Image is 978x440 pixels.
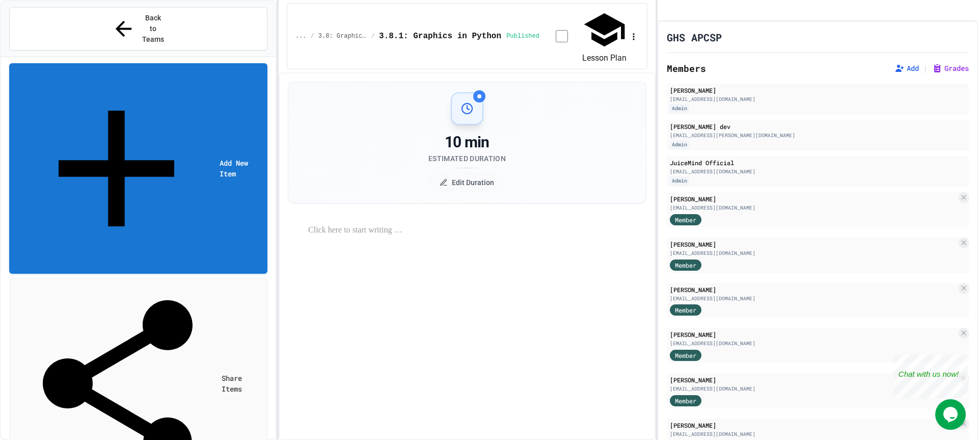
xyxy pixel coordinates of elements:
[9,63,267,274] a: Add New Item
[670,95,966,103] div: [EMAIL_ADDRESS][DOMAIN_NAME]
[675,351,696,360] span: Member
[670,285,957,294] div: [PERSON_NAME]
[428,133,506,151] div: 10 min
[923,62,928,74] span: |
[670,340,957,347] div: [EMAIL_ADDRESS][DOMAIN_NAME]
[670,104,689,113] div: Admin
[295,32,307,40] span: ...
[667,61,706,75] h2: Members
[9,7,267,50] button: Back to Teams
[935,399,968,430] iframe: chat widget
[670,430,957,438] div: [EMAIL_ADDRESS][DOMAIN_NAME]
[379,30,501,42] span: 3.8.1: Graphics in Python
[670,375,957,384] div: [PERSON_NAME]
[670,385,957,393] div: [EMAIL_ADDRESS][DOMAIN_NAME]
[670,421,957,430] div: [PERSON_NAME]
[318,32,367,40] span: 3.8: Graphics in Python
[675,396,696,405] span: Member
[667,30,722,44] h1: GHS APCSP
[670,158,966,167] div: JuiceMind Official
[670,240,957,249] div: [PERSON_NAME]
[893,355,968,398] iframe: chat widget
[506,30,580,42] div: Content is published and visible to students
[670,176,689,185] div: Admin
[675,261,696,270] span: Member
[894,63,919,73] button: Add
[544,30,580,42] input: publish toggle
[670,132,966,139] div: [EMAIL_ADDRESS][PERSON_NAME][DOMAIN_NAME]
[582,8,627,65] button: Lesson Plan
[670,140,689,149] div: Admin
[670,194,957,203] div: [PERSON_NAME]
[142,13,166,45] span: Back to Teams
[670,86,966,95] div: [PERSON_NAME]
[371,32,375,40] span: /
[675,215,696,224] span: Member
[670,168,966,175] div: [EMAIL_ADDRESS][DOMAIN_NAME]
[428,153,506,164] div: Estimated Duration
[675,305,696,315] span: Member
[670,204,957,212] div: [EMAIL_ADDRESS][DOMAIN_NAME]
[932,63,969,73] button: Grades
[670,122,966,131] div: [PERSON_NAME] dev
[670,295,957,302] div: [EMAIL_ADDRESS][DOMAIN_NAME]
[670,249,957,257] div: [EMAIL_ADDRESS][DOMAIN_NAME]
[429,172,504,193] button: Edit Duration
[311,32,314,40] span: /
[670,330,957,339] div: [PERSON_NAME]
[506,32,539,40] span: Published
